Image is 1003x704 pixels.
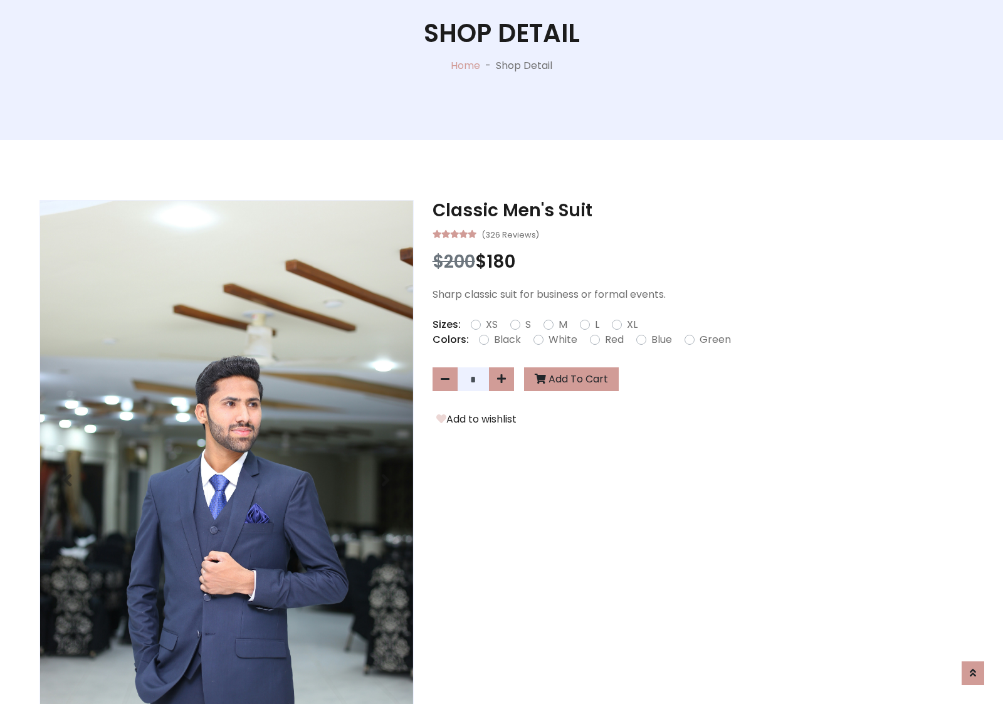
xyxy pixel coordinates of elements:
label: Black [494,332,521,347]
label: Red [605,332,624,347]
small: (326 Reviews) [481,226,539,241]
p: Shop Detail [496,58,552,73]
label: XS [486,317,498,332]
h3: $ [433,251,964,273]
h3: Classic Men's Suit [433,200,964,221]
label: L [595,317,599,332]
label: Blue [651,332,672,347]
h1: Shop Detail [424,18,580,48]
label: S [525,317,531,332]
p: Sharp classic suit for business or formal events. [433,287,964,302]
label: White [549,332,577,347]
button: Add to wishlist [433,411,520,428]
span: $200 [433,250,475,274]
label: XL [627,317,638,332]
label: M [559,317,567,332]
p: Sizes: [433,317,461,332]
button: Add To Cart [524,367,619,391]
label: Green [700,332,731,347]
p: Colors: [433,332,469,347]
p: - [480,58,496,73]
a: Home [451,58,480,73]
span: 180 [486,250,515,274]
